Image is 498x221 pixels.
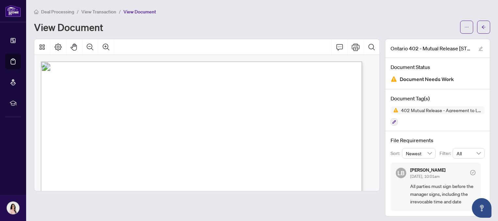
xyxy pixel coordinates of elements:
[119,8,121,15] li: /
[406,148,432,158] span: Newest
[34,9,39,14] span: home
[398,108,485,112] span: 402 Mutual Release - Agreement to Lease - Residential
[397,168,405,178] span: LB
[7,202,19,214] img: Profile Icon
[391,94,485,102] h4: Document Tag(s)
[123,9,156,15] span: View Document
[41,9,74,15] span: Deal Processing
[77,8,79,15] li: /
[410,182,475,205] span: All parties must sign before the manager signs, including the irrevocable time and date
[34,22,103,32] h1: View Document
[440,150,453,157] p: Filter:
[391,150,402,157] p: Sort:
[464,25,469,29] span: ellipsis
[410,168,445,172] h5: [PERSON_NAME]
[391,76,397,82] img: Document Status
[400,75,454,84] span: Document Needs Work
[481,25,486,29] span: arrow-left
[5,5,21,17] img: logo
[81,9,116,15] span: View Transaction
[472,198,491,218] button: Open asap
[391,106,398,114] img: Status Icon
[391,136,485,144] h4: File Requirements
[391,63,485,71] h4: Document Status
[478,46,483,51] span: edit
[410,174,440,179] span: [DATE], 10:01am
[391,44,472,52] span: Ontario 402 - Mutual Release [STREET_ADDRESS]pdf
[457,148,481,158] span: All
[470,170,475,175] span: check-circle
